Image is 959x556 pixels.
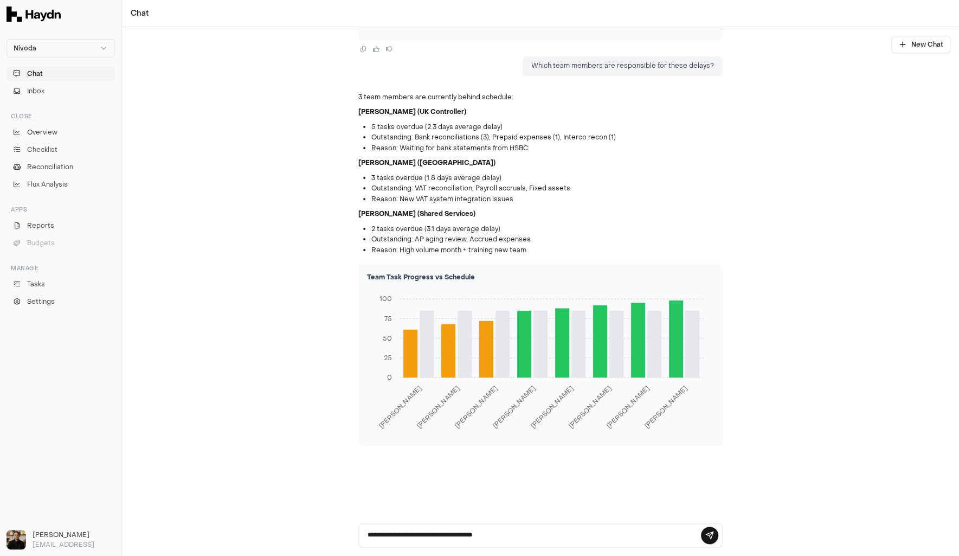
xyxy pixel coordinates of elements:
button: Chat [7,66,115,81]
tspan: [PERSON_NAME] [453,384,499,431]
tspan: 75 [384,315,392,323]
span: Overview [27,127,57,137]
li: Outstanding: Bank reconciliations (3), Prepaid expenses (1), Interco recon (1) [371,132,723,143]
div: Apps [7,201,115,218]
strong: [PERSON_NAME] (UK Controller) [358,107,466,116]
strong: [PERSON_NAME] ([GEOGRAPHIC_DATA]) [358,158,495,167]
span: Checklist [27,145,57,155]
li: 2 tasks overdue (3.1 days average delay) [371,224,723,235]
tspan: [PERSON_NAME] [415,384,461,431]
li: 5 tasks overdue (2.3 days average delay) [371,122,723,133]
span: Reconciliation [27,162,73,172]
button: Inbox [7,84,115,99]
tspan: [PERSON_NAME] [529,384,575,431]
tspan: 100 [379,295,392,303]
li: Outstanding: AP aging review, Accrued expenses [371,234,723,245]
div: Close [7,107,115,125]
li: 3 tasks overdue (1.8 days average delay) [371,173,723,184]
a: Overview [7,125,115,140]
p: Which team members are responsible for these delays? [531,61,714,72]
span: Settings [27,297,55,306]
strong: [PERSON_NAME] (Shared Services) [358,209,475,218]
span: Budgets [27,238,55,248]
tspan: [PERSON_NAME] [642,384,689,431]
img: Ole Heine [7,530,26,549]
h4: Team Task Progress vs Schedule [367,273,714,282]
p: [EMAIL_ADDRESS] [33,540,115,549]
tspan: [PERSON_NAME] [377,384,423,431]
a: Tasks [7,277,115,292]
tspan: 0 [387,373,392,382]
tspan: [PERSON_NAME] [567,384,613,431]
h3: [PERSON_NAME] [33,530,115,540]
li: Outstanding: VAT reconciliation, Payroll accruals, Fixed assets [371,183,723,194]
span: Flux Analysis [27,180,68,189]
button: Budgets [7,235,115,251]
a: Flux Analysis [7,177,115,192]
span: Inbox [27,86,44,96]
a: Reconciliation [7,159,115,175]
span: Reports [27,221,54,231]
a: Chat [131,8,149,19]
li: Reason: New VAT system integration issues [371,194,723,205]
p: 3 team members are currently behind schedule: [358,92,723,103]
a: Reports [7,218,115,233]
button: Nivoda [7,39,115,57]
div: Manage [7,259,115,277]
span: Nivoda [14,44,36,53]
li: Reason: Waiting for bank statements from HSBC [371,143,723,154]
li: Reason: High volume month + training new team [371,245,723,256]
a: Checklist [7,142,115,157]
tspan: [PERSON_NAME] [491,384,537,431]
button: New Chat [891,36,950,53]
span: Tasks [27,279,45,289]
span: Chat [27,69,43,79]
tspan: 25 [384,354,392,362]
a: Settings [7,294,115,309]
nav: breadcrumb [131,8,149,19]
img: Haydn Logo [7,7,61,22]
tspan: [PERSON_NAME] [604,384,651,431]
tspan: 50 [383,334,392,343]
